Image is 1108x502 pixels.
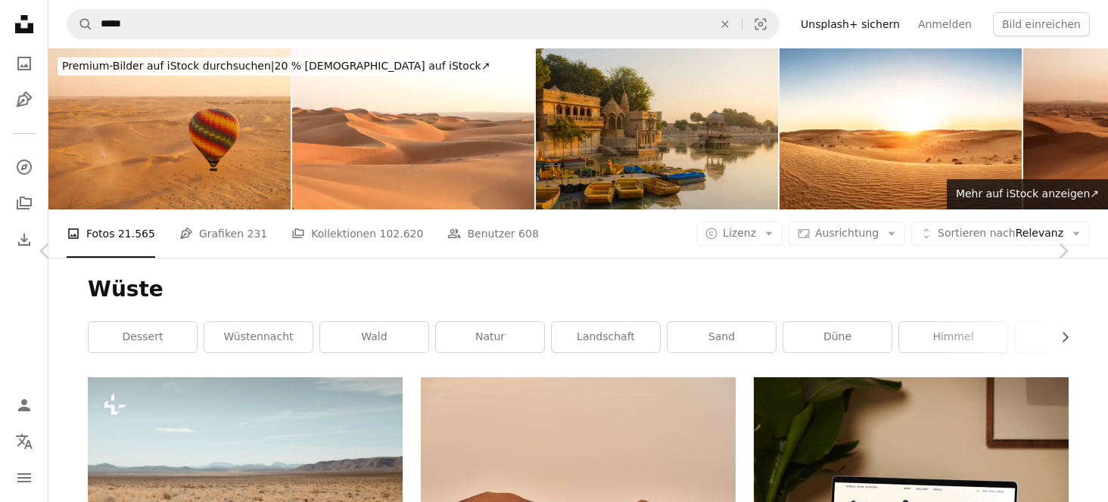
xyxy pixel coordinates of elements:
[899,322,1007,352] a: Himmel
[956,187,1099,200] span: Mehr auf iStock anzeigen ↗
[421,475,736,488] a: Dessert-Feld
[708,10,742,39] button: Löschen
[62,60,275,72] span: Premium-Bilder auf iStock durchsuchen |
[88,276,1069,303] h1: Wüste
[179,209,267,258] a: Grafiken 231
[1051,322,1069,352] button: Liste nach rechts verschieben
[436,322,544,352] a: Natur
[536,48,778,209] img: Gadisar Lake in Jaisalmer at sunrise
[723,227,756,239] span: Lizenz
[9,426,39,457] button: Sprache
[89,322,197,352] a: Dessert
[247,225,267,242] span: 231
[67,10,93,39] button: Unsplash suchen
[9,390,39,420] a: Anmelden / Registrieren
[292,48,534,209] img: Wüste Wahiba Sands in Oman, Naher Osten
[9,463,39,493] button: Menü
[696,222,783,246] button: Lizenz
[993,12,1090,36] button: Bild einreichen
[67,9,780,39] form: Finden Sie Bildmaterial auf der ganzen Webseite
[48,48,291,209] img: Mit dem Heißluftballon über der Wüste
[9,152,39,182] a: Entdecken
[552,322,660,352] a: Landschaft
[380,225,424,242] span: 102.620
[909,12,981,36] a: Anmelden
[9,48,39,79] a: Fotos
[1017,178,1108,324] a: Weiter
[938,227,1016,239] span: Sortieren nach
[320,322,428,352] a: Wald
[780,48,1022,209] img: Wüste in den Vereinigten Arabischen Emiraten bei Sonnenuntergang
[88,475,403,488] a: ein Feld aus trockenem Gras mit Bergen im Hintergrund
[792,12,909,36] a: Unsplash+ sichern
[204,322,313,352] a: Wüstennacht
[783,322,892,352] a: Düne
[789,222,905,246] button: Ausrichtung
[58,57,494,76] div: 20 % [DEMOGRAPHIC_DATA] auf iStock ↗
[815,227,879,239] span: Ausrichtung
[447,209,538,258] a: Benutzer 608
[947,179,1108,209] a: Mehr auf iStock anzeigen↗
[668,322,776,352] a: Sand
[9,85,39,115] a: Grafiken
[742,10,779,39] button: Visuelle Suche
[911,222,1090,246] button: Sortieren nachRelevanz
[518,225,539,242] span: 608
[291,209,423,258] a: Kollektionen 102.620
[938,226,1063,241] span: Relevanz
[48,48,503,85] a: Premium-Bilder auf iStock durchsuchen|20 % [DEMOGRAPHIC_DATA] auf iStock↗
